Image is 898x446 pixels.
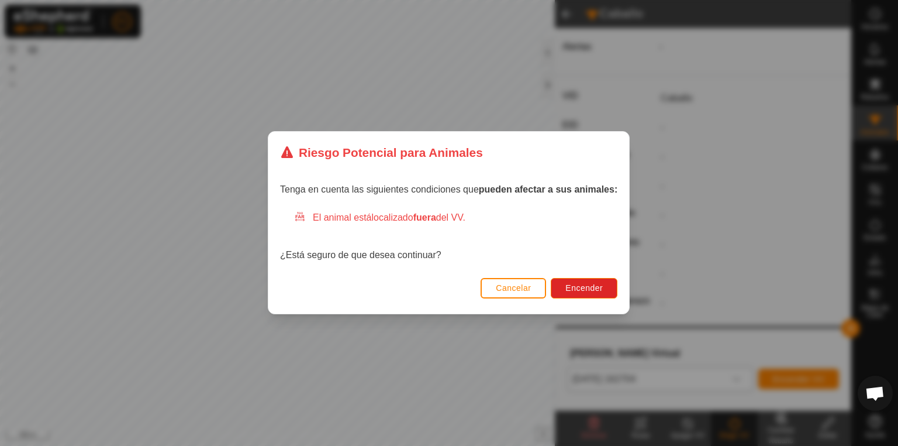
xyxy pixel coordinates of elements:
span: Tenga en cuenta las siguientes condiciones que [280,185,617,195]
div: Riesgo Potencial para Animales [280,143,483,162]
button: Encender [551,278,618,299]
span: Encender [566,284,603,293]
strong: fuera [413,213,436,223]
span: localizado del VV. [372,213,465,223]
button: Cancelar [481,278,547,299]
div: El animal está [294,211,617,225]
strong: pueden afectar a sus animales: [479,185,617,195]
div: Chat abierto [858,376,893,411]
span: Cancelar [496,284,531,293]
div: ¿Está seguro de que desea continuar? [280,211,617,263]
